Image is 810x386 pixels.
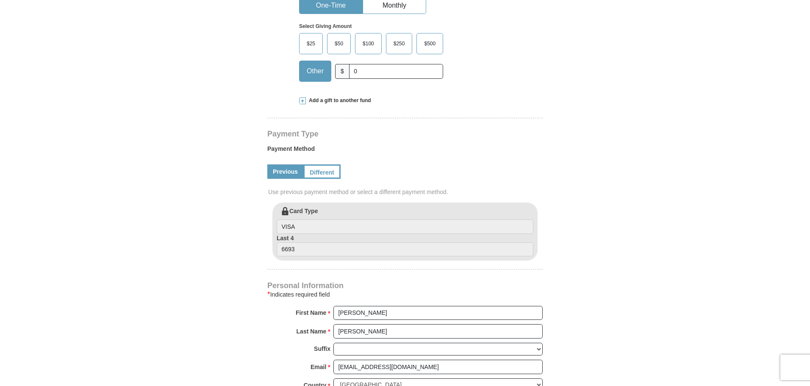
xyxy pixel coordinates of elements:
span: $100 [358,37,378,50]
div: Indicates required field [267,289,543,300]
span: $50 [330,37,347,50]
strong: First Name [296,307,326,319]
span: Other [302,65,328,78]
span: $25 [302,37,319,50]
label: Payment Method [267,144,543,157]
span: $500 [420,37,440,50]
h4: Payment Type [267,131,543,137]
strong: Last Name [297,325,327,337]
input: Other Amount [349,64,443,79]
strong: Suffix [314,343,330,355]
a: Previous [267,164,303,179]
label: Card Type [277,207,533,234]
strong: Email [311,361,326,373]
h4: Personal Information [267,282,543,289]
span: $ [335,64,350,79]
span: Use previous payment method or select a different payment method. [268,188,544,196]
input: Last 4 [277,242,533,257]
a: Different [303,164,341,179]
label: Last 4 [277,234,533,257]
input: Card Type [277,219,533,234]
span: Add a gift to another fund [306,97,371,104]
span: $250 [389,37,409,50]
strong: Select Giving Amount [299,23,352,29]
